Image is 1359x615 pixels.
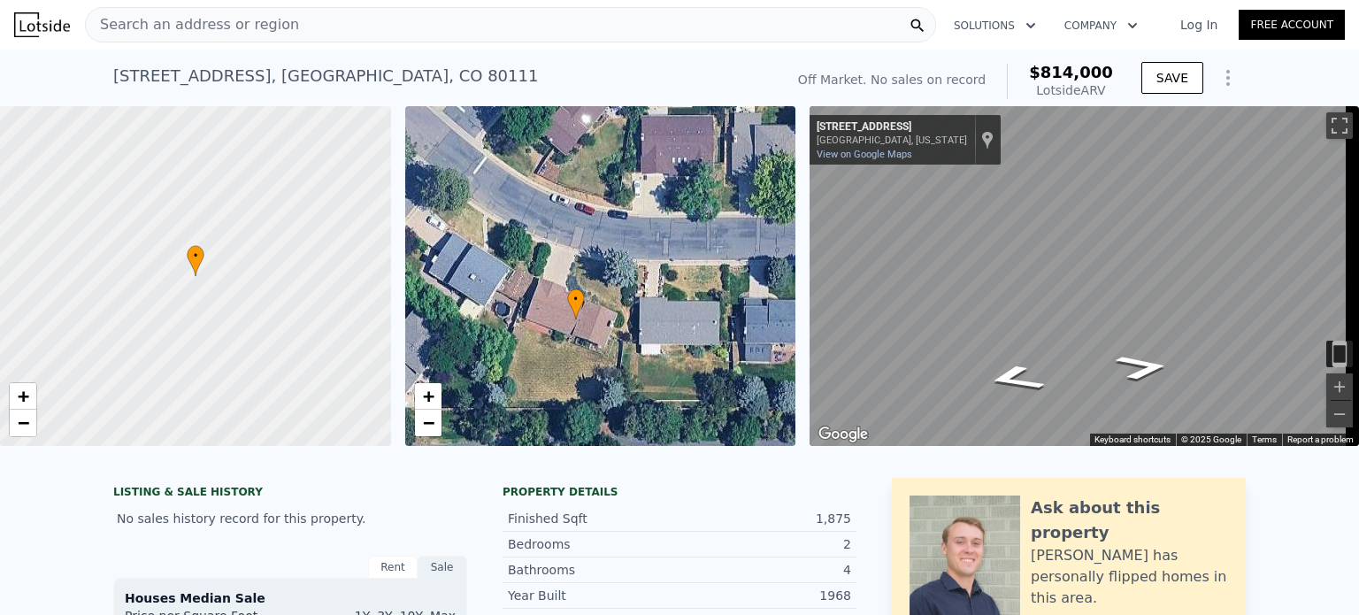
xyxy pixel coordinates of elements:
div: Houses Median Sale [125,589,456,607]
span: • [567,291,585,307]
button: SAVE [1141,62,1203,94]
a: Zoom in [10,383,36,410]
span: • [187,248,204,264]
div: Lotside ARV [1029,81,1113,99]
div: Street View [810,106,1359,446]
div: Finished Sqft [508,510,679,527]
button: Zoom in [1326,373,1353,400]
button: Toggle motion tracking [1326,341,1353,367]
span: + [18,385,29,407]
div: Rent [368,556,418,579]
span: − [422,411,434,434]
div: Off Market. No sales on record [798,71,986,88]
span: + [422,385,434,407]
a: Open this area in Google Maps (opens a new window) [814,423,872,446]
div: No sales history record for this property. [113,503,467,534]
div: [GEOGRAPHIC_DATA], [US_STATE] [817,135,967,146]
button: Keyboard shortcuts [1094,434,1171,446]
a: Free Account [1239,10,1345,40]
a: Report a problem [1287,434,1354,444]
span: Search an address or region [86,14,299,35]
div: 1968 [679,587,851,604]
div: [STREET_ADDRESS] , [GEOGRAPHIC_DATA] , CO 80111 [113,64,538,88]
a: Terms [1252,434,1277,444]
img: Google [814,423,872,446]
a: Show location on map [981,130,994,150]
div: Sale [418,556,467,579]
div: Map [810,106,1359,446]
div: Property details [503,485,856,499]
div: Bedrooms [508,535,679,553]
div: 2 [679,535,851,553]
div: [PERSON_NAME] has personally flipped homes in this area. [1031,545,1228,609]
a: Log In [1159,16,1239,34]
div: Bathrooms [508,561,679,579]
span: − [18,411,29,434]
div: LISTING & SALE HISTORY [113,485,467,503]
div: 1,875 [679,510,851,527]
a: Zoom out [10,410,36,436]
div: • [567,288,585,319]
img: Lotside [14,12,70,37]
span: © 2025 Google [1181,434,1241,444]
path: Go West, E Grand Ave [1093,348,1193,386]
div: 4 [679,561,851,579]
button: Solutions [940,10,1050,42]
button: Zoom out [1326,401,1353,427]
div: Ask about this property [1031,496,1228,545]
button: Show Options [1210,60,1246,96]
a: View on Google Maps [817,149,912,160]
button: Toggle fullscreen view [1326,112,1353,139]
path: Go East, E Grand Ave [960,358,1070,398]
button: Company [1050,10,1152,42]
div: [STREET_ADDRESS] [817,120,967,135]
a: Zoom in [415,383,441,410]
span: $814,000 [1029,63,1113,81]
div: Year Built [508,587,679,604]
div: • [187,245,204,276]
a: Zoom out [415,410,441,436]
